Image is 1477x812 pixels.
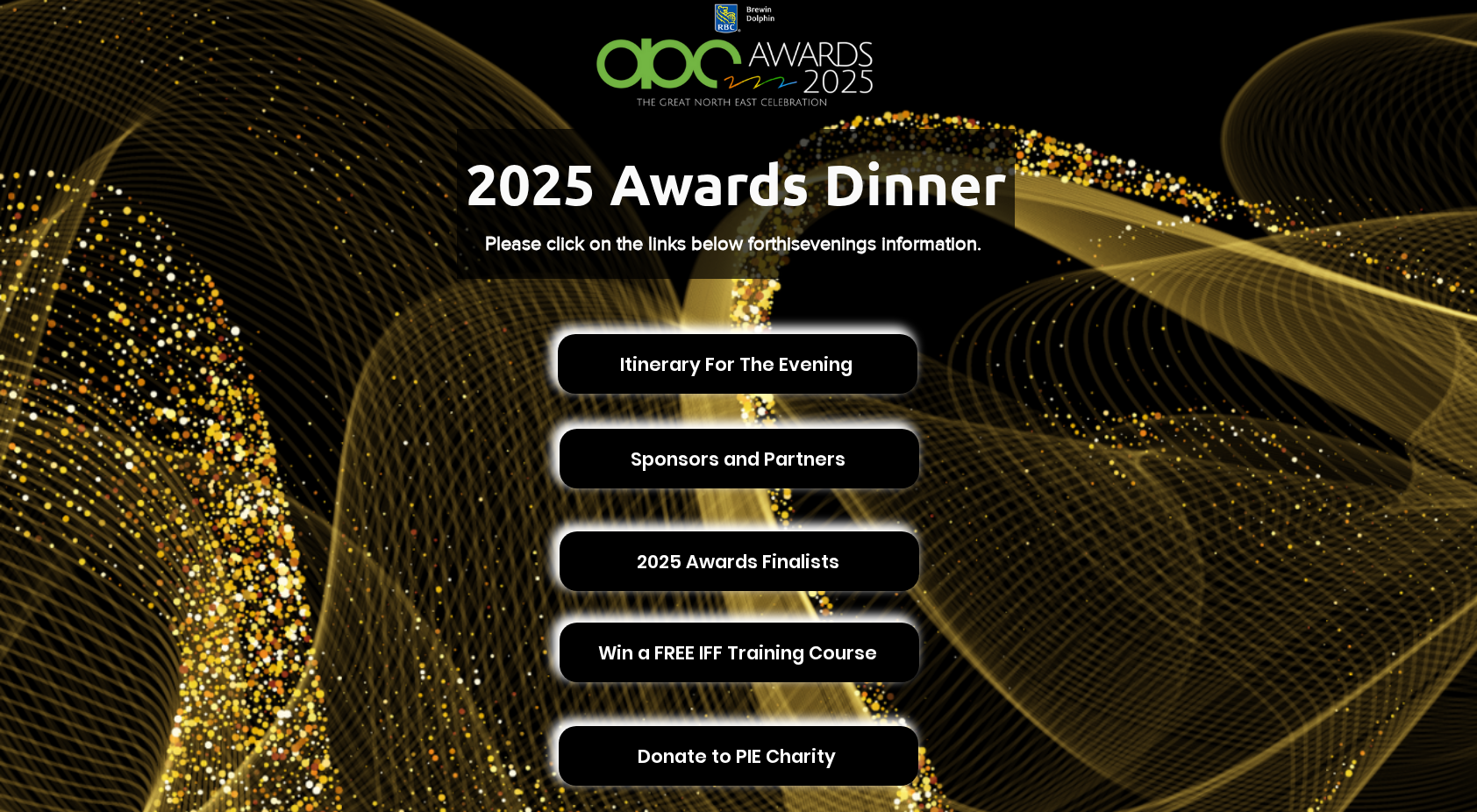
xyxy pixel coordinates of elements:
span: Sponsors and Partners [631,445,846,473]
span: evenings information. [800,233,981,253]
span: Itinerary For The Evening [620,351,853,378]
span: Win a FREE IFF Training Course [598,639,877,666]
span: 2025 Awards Finalists [637,548,839,575]
span: this [771,233,800,253]
span: 2025 Awards Dinner [466,148,1006,218]
span: Please click on the links below for [485,233,771,253]
span: Donate to PIE Charity [638,743,836,770]
a: Itinerary For The Evening [558,334,917,394]
a: 2025 Awards Finalists [560,531,919,591]
a: Sponsors and Partners [560,429,919,488]
a: Donate to PIE Charity [559,726,918,786]
a: Win a FREE IFF Training Course [560,623,919,682]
